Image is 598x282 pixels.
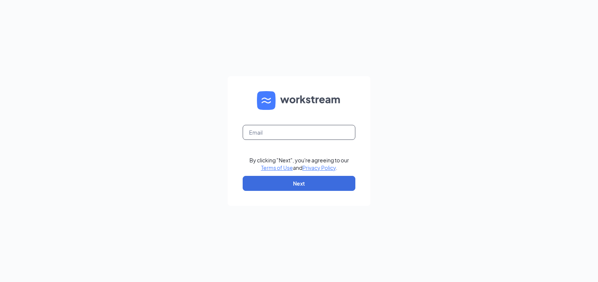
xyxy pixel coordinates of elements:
a: Terms of Use [261,164,293,171]
button: Next [243,176,355,191]
input: Email [243,125,355,140]
a: Privacy Policy [302,164,336,171]
div: By clicking "Next", you're agreeing to our and . [249,156,349,171]
img: WS logo and Workstream text [257,91,341,110]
